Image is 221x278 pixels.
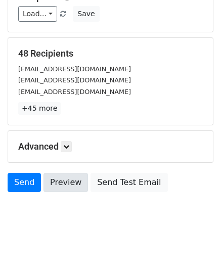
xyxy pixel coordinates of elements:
[170,229,221,278] iframe: Chat Widget
[8,173,41,192] a: Send
[18,102,61,115] a: +45 more
[18,48,203,59] h5: 48 Recipients
[91,173,167,192] a: Send Test Email
[18,88,131,96] small: [EMAIL_ADDRESS][DOMAIN_NAME]
[18,65,131,73] small: [EMAIL_ADDRESS][DOMAIN_NAME]
[43,173,88,192] a: Preview
[73,6,99,22] button: Save
[170,229,221,278] div: Widget de chat
[18,141,203,152] h5: Advanced
[18,6,57,22] a: Load...
[18,76,131,84] small: [EMAIL_ADDRESS][DOMAIN_NAME]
